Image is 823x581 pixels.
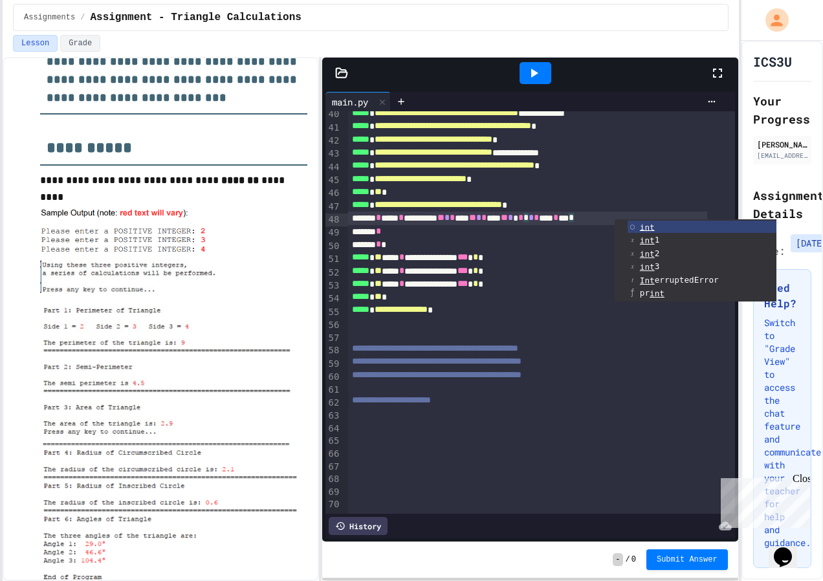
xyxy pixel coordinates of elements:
[613,553,622,566] span: -
[325,214,342,226] div: 48
[325,92,391,111] div: main.py
[325,498,342,511] div: 70
[325,267,342,280] div: 52
[325,226,342,239] div: 49
[325,148,342,160] div: 43
[650,289,664,298] span: int
[325,319,342,332] div: 56
[325,435,342,448] div: 65
[325,161,342,174] div: 44
[325,292,342,305] div: 54
[753,92,811,128] h2: Your Progress
[325,371,342,384] div: 60
[769,529,810,568] iframe: chat widget
[640,261,659,271] span: 3
[80,12,85,23] span: /
[325,306,342,319] div: 55
[325,461,342,474] div: 67
[325,473,342,486] div: 68
[60,35,100,52] button: Grade
[325,410,342,422] div: 63
[753,186,811,223] h2: Assignment Details
[646,549,728,570] button: Submit Answer
[640,276,655,285] span: Int
[626,554,630,565] span: /
[325,397,342,410] div: 62
[752,5,792,35] div: My Account
[325,448,342,461] div: 66
[325,253,342,266] div: 51
[325,422,342,435] div: 64
[5,5,89,82] div: Chat with us now!Close
[325,384,342,397] div: 61
[631,554,636,565] span: 0
[325,332,342,345] div: 57
[325,240,342,253] div: 50
[325,95,375,109] div: main.py
[325,187,342,200] div: 46
[716,473,810,528] iframe: chat widget
[640,249,655,259] span: int
[657,554,718,565] span: Submit Answer
[640,288,664,298] span: pr
[13,35,58,52] button: Lesson
[753,52,792,71] h1: ICS3U
[615,219,776,301] ul: Completions
[640,235,659,245] span: 1
[325,122,342,135] div: 41
[764,316,800,549] p: Switch to "Grade View" to access the chat feature and communicate with your teacher for help and ...
[325,358,342,371] div: 59
[757,151,807,160] div: [EMAIL_ADDRESS][DOMAIN_NAME]
[640,248,659,258] span: 2
[325,201,342,214] div: 47
[325,108,342,121] div: 40
[764,280,800,311] h3: Need Help?
[90,10,301,25] span: Assignment - Triangle Calculations
[640,262,655,272] span: int
[640,222,655,232] span: int
[325,344,342,357] div: 58
[329,517,388,535] div: History
[325,280,342,292] div: 53
[640,275,719,285] span: erruptedError
[325,135,342,148] div: 42
[640,236,655,245] span: int
[24,12,75,23] span: Assignments
[325,486,342,499] div: 69
[325,174,342,187] div: 45
[757,138,807,150] div: [PERSON_NAME]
